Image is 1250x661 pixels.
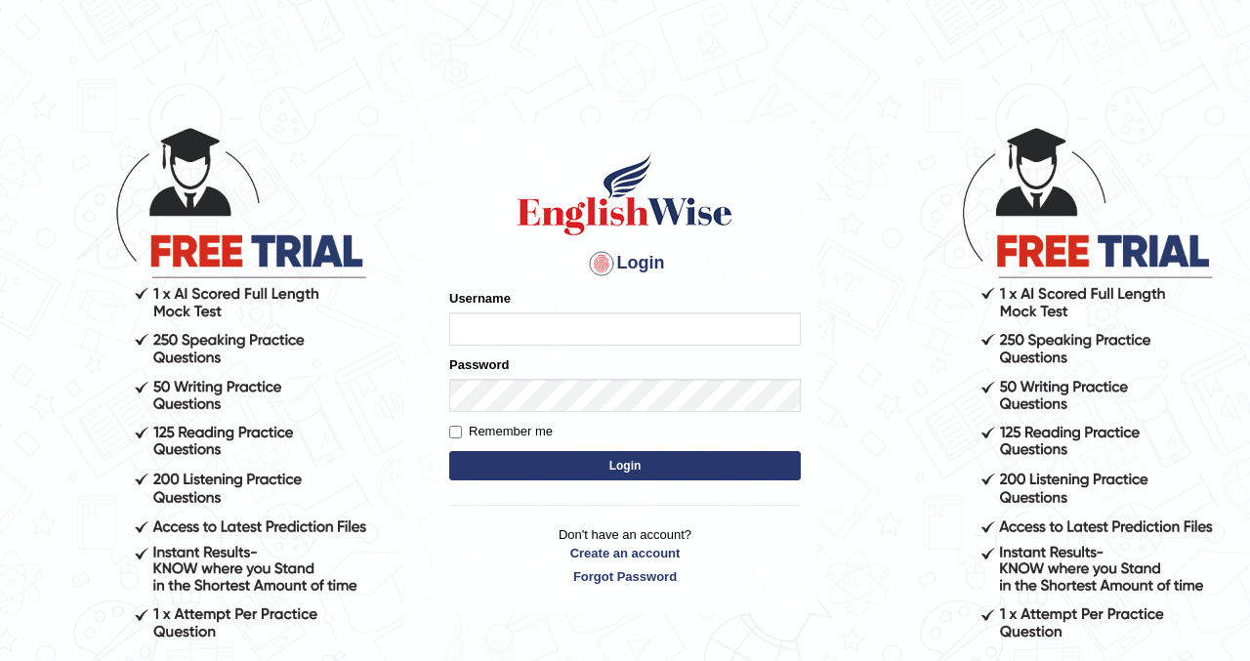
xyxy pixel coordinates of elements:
[514,150,736,238] img: Logo of English Wise sign in for intelligent practice with AI
[449,567,801,586] a: Forgot Password
[449,289,511,308] label: Username
[449,451,801,480] button: Login
[449,248,801,279] h4: Login
[449,544,801,562] a: Create an account
[449,426,462,438] input: Remember me
[449,525,801,586] p: Don't have an account?
[449,355,509,374] label: Password
[449,422,553,441] label: Remember me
